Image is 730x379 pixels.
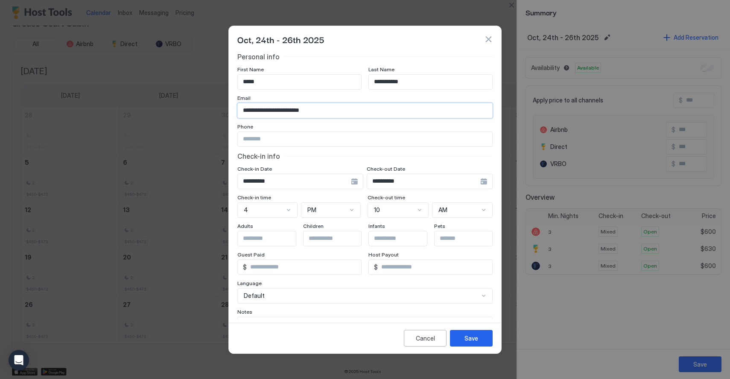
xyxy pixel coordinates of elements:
[237,251,265,258] span: Guest Paid
[367,174,480,189] input: Input Field
[237,280,262,286] span: Language
[237,66,264,73] span: First Name
[237,223,253,229] span: Adults
[238,174,351,189] input: Input Field
[450,330,493,347] button: Save
[369,231,439,246] input: Input Field
[247,260,361,274] input: Input Field
[374,206,380,214] span: 10
[243,263,247,271] span: $
[374,263,378,271] span: $
[9,350,29,370] div: Open Intercom Messenger
[369,75,492,89] input: Input Field
[416,334,435,343] div: Cancel
[307,206,316,214] span: PM
[434,223,445,229] span: Pets
[244,292,265,300] span: Default
[404,330,447,347] button: Cancel
[238,132,492,146] input: Input Field
[237,52,280,61] span: Personal info
[238,231,308,246] input: Input Field
[368,223,385,229] span: Infants
[237,309,252,315] span: Notes
[237,166,272,172] span: Check-in Date
[237,194,271,201] span: Check-in time
[237,123,253,130] span: Phone
[368,194,405,201] span: Check-out time
[244,206,248,214] span: 4
[238,317,492,359] textarea: Input Field
[237,95,251,101] span: Email
[238,103,492,118] input: Input Field
[464,334,478,343] div: Save
[368,251,399,258] span: Host Payout
[303,223,324,229] span: Children
[238,75,361,89] input: Input Field
[368,66,394,73] span: Last Name
[438,206,447,214] span: AM
[237,152,280,160] span: Check-in info
[367,166,405,172] span: Check-out Date
[378,260,492,274] input: Input Field
[304,231,374,246] input: Input Field
[435,231,505,246] input: Input Field
[237,33,324,46] span: Oct, 24th - 26th 2025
